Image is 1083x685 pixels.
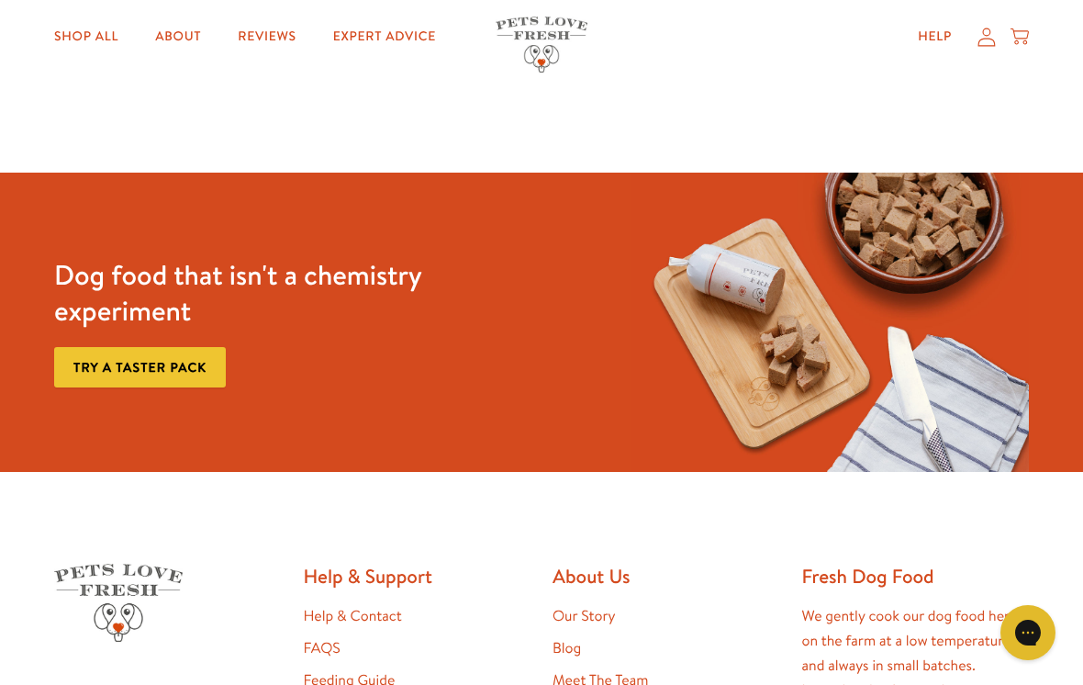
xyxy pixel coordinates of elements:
a: Our Story [553,606,616,626]
a: About [140,18,216,55]
img: Fussy [631,173,1029,473]
a: Help [903,18,966,55]
h2: About Us [553,564,780,589]
a: Blog [553,638,581,658]
img: Pets Love Fresh [54,564,183,642]
h3: Dog food that isn't a chemistry experiment [54,257,452,329]
a: Try a taster pack [54,347,226,388]
a: Reviews [223,18,310,55]
a: FAQS [304,638,341,658]
a: Help & Contact [304,606,402,626]
iframe: Gorgias live chat messenger [991,599,1065,667]
a: Expert Advice [318,18,451,55]
img: Pets Love Fresh [496,17,587,73]
a: Shop All [39,18,133,55]
h2: Help & Support [304,564,531,589]
h2: Fresh Dog Food [802,564,1030,589]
